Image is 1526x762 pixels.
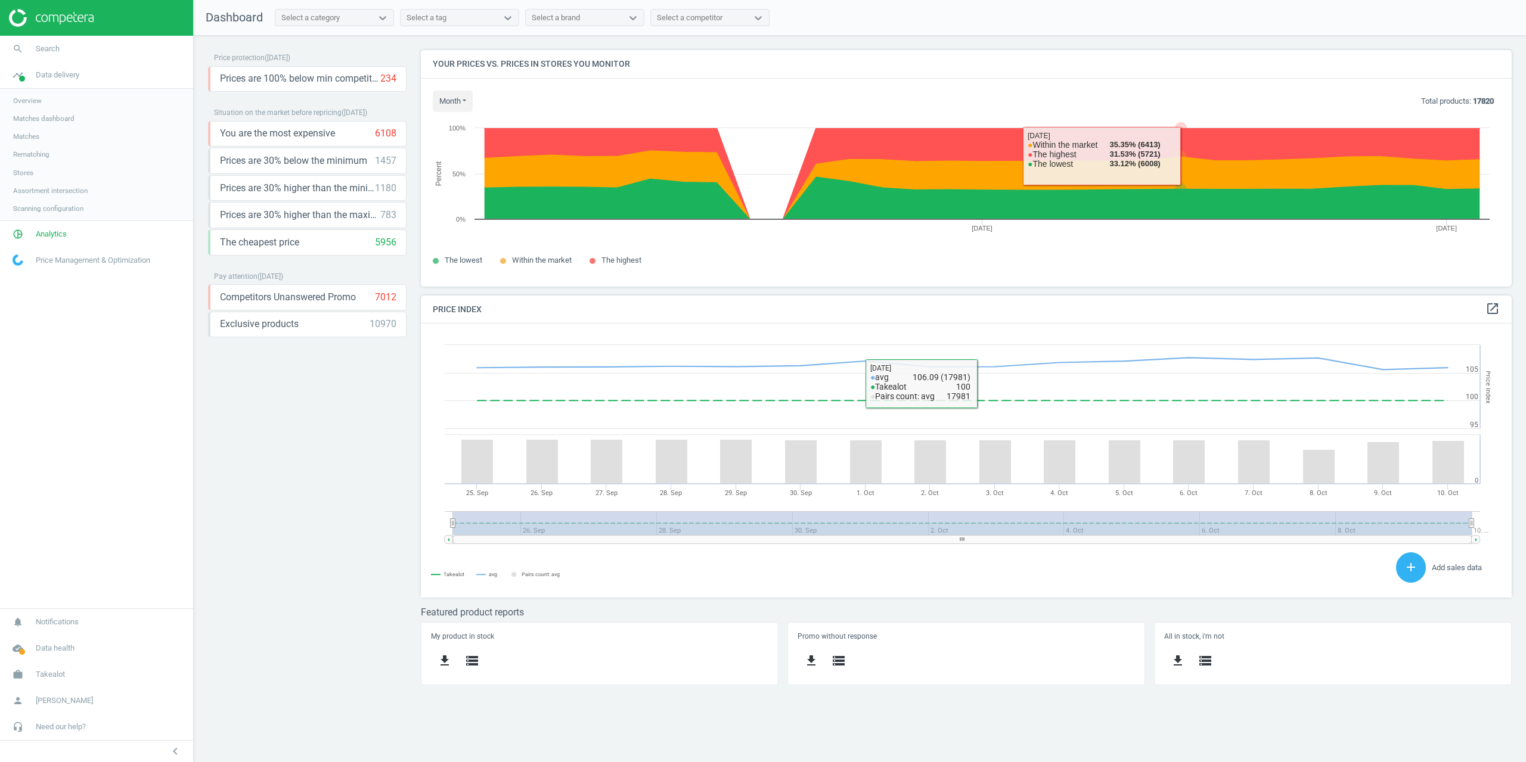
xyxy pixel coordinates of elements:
[220,209,380,222] span: Prices are 30% higher than the maximal
[445,256,482,265] span: The lowest
[214,108,342,117] span: Situation on the market before repricing
[421,296,1512,324] h4: Price Index
[36,617,79,627] span: Notifications
[857,489,874,497] tspan: 1. Oct
[798,647,825,675] button: get_app
[531,489,553,497] tspan: 26. Sep
[1404,560,1418,574] i: add
[1436,225,1457,232] tspan: [DATE]
[456,216,466,223] text: 0%
[452,170,466,178] text: 50%
[1485,301,1500,316] i: open_in_new
[438,654,452,668] i: get_app
[7,64,29,86] i: timeline
[7,689,29,712] i: person
[7,38,29,60] i: search
[220,154,367,167] span: Prices are 30% below the minimum
[380,72,396,85] div: 234
[206,10,263,24] span: Dashboard
[220,291,356,304] span: Competitors Unanswered Promo
[9,9,94,27] img: ajHJNr6hYgQAAAAASUVORK5CYII=
[431,647,458,675] button: get_app
[657,13,722,23] div: Select a competitor
[13,168,33,178] span: Stores
[921,489,939,497] tspan: 2. Oct
[375,182,396,195] div: 1180
[660,489,682,497] tspan: 28. Sep
[36,43,60,54] span: Search
[1475,477,1478,484] text: 0
[1180,489,1198,497] tspan: 6. Oct
[832,654,846,668] i: storage
[36,643,75,654] span: Data health
[465,654,479,668] i: storage
[258,272,283,281] span: ( [DATE] )
[986,489,1004,497] tspan: 3. Oct
[375,127,396,140] div: 6108
[375,154,396,167] div: 1457
[790,489,812,497] tspan: 30. Sep
[220,182,375,195] span: Prices are 30% higher than the minimum
[214,272,258,281] span: Pay attention
[36,669,65,680] span: Takealot
[407,13,446,23] div: Select a tag
[214,54,265,62] span: Price protection
[1374,489,1392,497] tspan: 9. Oct
[160,744,190,759] button: chevron_left
[1474,527,1488,534] tspan: 10. …
[1437,489,1459,497] tspan: 10. Oct
[1171,654,1185,668] i: get_app
[1164,632,1501,640] h5: All in stock, i'm not
[13,114,75,123] span: Matches dashboard
[36,70,79,80] span: Data delivery
[1466,393,1478,401] text: 100
[1198,654,1212,668] i: storage
[380,209,396,222] div: 783
[168,744,182,758] i: chevron_left
[7,223,29,245] i: pie_chart_outlined
[220,318,299,331] span: Exclusive products
[1310,489,1328,497] tspan: 8. Oct
[421,50,1512,78] h4: Your prices vs. prices in stores you monitor
[431,632,768,640] h5: My product in stock
[804,654,818,668] i: get_app
[1485,301,1500,317] a: open_in_new
[13,132,39,141] span: Matches
[1245,489,1263,497] tspan: 7. Oct
[489,571,497,577] tspan: avg
[601,256,641,265] span: The highest
[595,489,618,497] tspan: 27. Sep
[220,72,380,85] span: Prices are 100% below min competitor
[1432,563,1482,572] span: Add sales data
[433,91,473,112] button: month
[1473,97,1494,105] b: 17820
[13,186,88,195] span: Assortment intersection
[375,236,396,249] div: 5956
[13,150,49,159] span: Rematching
[36,255,150,266] span: Price Management & Optimization
[265,54,290,62] span: ( [DATE] )
[435,161,443,186] tspan: Percent
[443,571,464,577] tspan: Takealot
[1115,489,1133,497] tspan: 5. Oct
[220,127,335,140] span: You are the most expensive
[36,695,93,706] span: [PERSON_NAME]
[13,254,23,266] img: wGWNvw8QSZomAAAAABJRU5ErkJggg==
[1470,421,1478,429] text: 95
[972,225,992,232] tspan: [DATE]
[7,637,29,660] i: cloud_done
[220,236,299,249] span: The cheapest price
[7,611,29,633] i: notifications
[36,229,67,240] span: Analytics
[1396,552,1426,583] button: add
[466,489,488,497] tspan: 25. Sep
[281,13,340,23] div: Select a category
[7,663,29,686] i: work
[13,204,83,213] span: Scanning configuration
[458,647,486,675] button: storage
[825,647,852,675] button: storage
[342,108,367,117] span: ( [DATE] )
[449,125,466,132] text: 100%
[1192,647,1219,675] button: storage
[725,489,747,497] tspan: 29. Sep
